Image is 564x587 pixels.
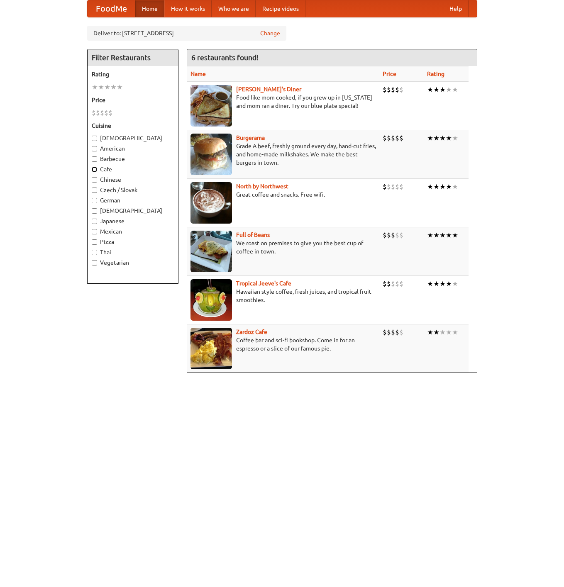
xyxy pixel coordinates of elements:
[164,0,212,17] a: How it works
[427,231,433,240] li: ★
[427,328,433,337] li: ★
[92,146,97,151] input: American
[391,134,395,143] li: $
[399,85,403,94] li: $
[395,231,399,240] li: $
[399,328,403,337] li: $
[387,182,391,191] li: $
[190,142,376,167] p: Grade A beef, freshly ground every day, hand-cut fries, and home-made milkshakes. We make the bes...
[100,108,104,117] li: $
[439,85,446,94] li: ★
[190,85,232,127] img: sallys.jpg
[104,83,110,92] li: ★
[92,208,97,214] input: [DEMOGRAPHIC_DATA]
[88,49,178,66] h4: Filter Restaurants
[92,229,97,234] input: Mexican
[387,279,391,288] li: $
[92,70,174,78] h5: Rating
[92,188,97,193] input: Czech / Slovak
[236,134,265,141] a: Burgerama
[383,85,387,94] li: $
[92,175,174,184] label: Chinese
[427,71,444,77] a: Rating
[427,182,433,191] li: ★
[190,336,376,353] p: Coffee bar and sci-fi bookshop. Come in for an espresso or a slice of our famous pie.
[108,108,112,117] li: $
[92,136,97,141] input: [DEMOGRAPHIC_DATA]
[452,182,458,191] li: ★
[236,86,301,93] b: [PERSON_NAME]'s Diner
[87,26,286,41] div: Deliver to: [STREET_ADDRESS]
[399,134,403,143] li: $
[433,85,439,94] li: ★
[92,258,174,267] label: Vegetarian
[399,279,403,288] li: $
[92,177,97,183] input: Chinese
[387,85,391,94] li: $
[190,93,376,110] p: Food like mom cooked, if you grew up in [US_STATE] and mom ran a diner. Try our blue plate special!
[446,85,452,94] li: ★
[439,279,446,288] li: ★
[92,196,174,205] label: German
[391,85,395,94] li: $
[387,328,391,337] li: $
[427,85,433,94] li: ★
[439,328,446,337] li: ★
[92,134,174,142] label: [DEMOGRAPHIC_DATA]
[190,287,376,304] p: Hawaiian style coffee, fresh juices, and tropical fruit smoothies.
[92,219,97,224] input: Japanese
[383,279,387,288] li: $
[92,156,97,162] input: Barbecue
[104,108,108,117] li: $
[446,328,452,337] li: ★
[92,248,174,256] label: Thai
[92,96,174,104] h5: Price
[212,0,256,17] a: Who we are
[92,83,98,92] li: ★
[190,279,232,321] img: jeeves.jpg
[117,83,123,92] li: ★
[383,231,387,240] li: $
[92,122,174,130] h5: Cuisine
[88,0,135,17] a: FoodMe
[92,198,97,203] input: German
[433,328,439,337] li: ★
[96,108,100,117] li: $
[399,182,403,191] li: $
[92,238,174,246] label: Pizza
[110,83,117,92] li: ★
[439,231,446,240] li: ★
[452,279,458,288] li: ★
[135,0,164,17] a: Home
[236,329,267,335] a: Zardoz Cafe
[190,239,376,256] p: We roast on premises to give you the best cup of coffee in town.
[92,260,97,265] input: Vegetarian
[190,182,232,224] img: north.jpg
[433,134,439,143] li: ★
[92,207,174,215] label: [DEMOGRAPHIC_DATA]
[98,83,104,92] li: ★
[391,279,395,288] li: $
[395,134,399,143] li: $
[433,182,439,191] li: ★
[395,328,399,337] li: $
[260,29,280,37] a: Change
[236,231,270,238] a: Full of Beans
[190,231,232,272] img: beans.jpg
[92,250,97,255] input: Thai
[387,231,391,240] li: $
[439,182,446,191] li: ★
[190,328,232,369] img: zardoz.jpg
[383,134,387,143] li: $
[383,182,387,191] li: $
[399,231,403,240] li: $
[236,280,291,287] a: Tropical Jeeve's Cafe
[92,108,96,117] li: $
[256,0,305,17] a: Recipe videos
[395,279,399,288] li: $
[452,85,458,94] li: ★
